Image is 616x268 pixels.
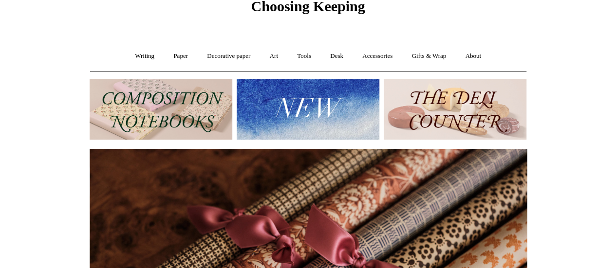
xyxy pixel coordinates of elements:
[384,79,526,140] img: The Deli Counter
[321,43,352,69] a: Desk
[198,43,259,69] a: Decorative paper
[288,43,320,69] a: Tools
[90,79,232,140] img: 202302 Composition ledgers.jpg__PID:69722ee6-fa44-49dd-a067-31375e5d54ec
[456,43,490,69] a: About
[126,43,163,69] a: Writing
[403,43,455,69] a: Gifts & Wrap
[251,6,365,13] a: Choosing Keeping
[261,43,287,69] a: Art
[237,79,379,140] img: New.jpg__PID:f73bdf93-380a-4a35-bcfe-7823039498e1
[165,43,197,69] a: Paper
[354,43,401,69] a: Accessories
